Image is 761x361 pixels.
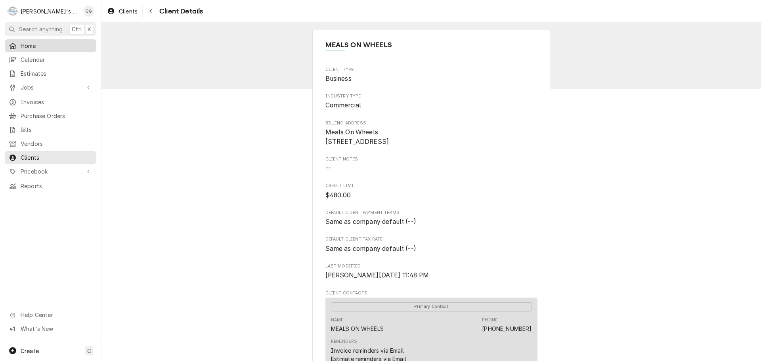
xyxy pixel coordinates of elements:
a: Estimates [5,67,96,80]
span: Purchase Orders [21,112,92,120]
span: Same as company default (--) [325,218,416,225]
span: Bills [21,126,92,134]
div: Name [331,317,384,333]
span: Meals On Wheels [STREET_ADDRESS] [325,128,389,145]
a: Reports [5,180,96,193]
span: Pricebook [21,167,80,176]
a: Invoices [5,96,96,109]
div: Client Information [325,40,537,57]
button: Search anythingCtrlK [5,22,96,36]
div: CG [83,6,94,17]
span: Client Notes [325,156,537,162]
span: Create [21,348,39,354]
span: Reports [21,182,92,190]
div: Industry Type [325,93,537,110]
div: [PERSON_NAME]'s Commercial Refrigeration [21,7,79,15]
span: C [87,347,91,355]
span: Default Client Payment Terms [325,210,537,216]
a: Go to Jobs [5,81,96,94]
span: Commercial [325,101,361,109]
span: Invoices [21,98,92,106]
span: Search anything [19,25,63,33]
span: Business [325,75,352,82]
div: Credit Limit [325,183,537,200]
div: Name [331,317,344,323]
div: Billing Address [325,120,537,147]
a: [PHONE_NUMBER] [482,325,532,332]
span: -- [325,164,331,172]
span: What's New [21,325,92,333]
span: $480.00 [325,191,351,199]
a: Calendar [5,53,96,66]
span: Billing Address [325,120,537,126]
div: Last Modified [325,263,537,280]
div: R [7,6,18,17]
span: Jobs [21,83,80,92]
span: Client Notes [325,164,537,173]
span: Vendors [21,139,92,148]
span: Primary Contact [331,302,532,311]
span: [PERSON_NAME][DATE] 11:48 PM [325,271,429,279]
div: Client Notes [325,156,537,173]
a: Purchase Orders [5,109,96,122]
div: Primary [331,302,532,311]
div: Christine Gutierrez's Avatar [83,6,94,17]
span: Calendar [21,55,92,64]
span: Default Client Payment Terms [325,217,537,227]
span: Clients [119,7,138,15]
span: Client Type [325,67,537,73]
span: Client Contacts [325,290,537,296]
span: Industry Type [325,101,537,110]
button: Navigate back [144,5,157,17]
span: Default Client Tax Rate [325,236,537,243]
span: Estimates [21,69,92,78]
div: Reminders [331,338,357,345]
div: Default Client Tax Rate [325,236,537,253]
span: Clients [21,153,92,162]
a: Clients [5,151,96,164]
span: Industry Type [325,93,537,99]
div: Phone [482,317,532,333]
span: Credit Limit [325,191,537,200]
span: Ctrl [72,25,82,33]
div: Phone [482,317,497,323]
a: Go to Help Center [5,308,96,321]
a: Clients [104,5,141,18]
div: MEALS ON WHEELS [331,325,384,333]
span: Last Modified [325,263,537,269]
span: Same as company default (--) [325,245,416,252]
div: Client Type [325,67,537,84]
span: Home [21,42,92,50]
span: Client Details [157,6,203,17]
span: Credit Limit [325,183,537,189]
span: K [88,25,91,33]
span: Client Type [325,74,537,84]
span: Last Modified [325,271,537,280]
div: Default Client Payment Terms [325,210,537,227]
a: Go to What's New [5,322,96,335]
a: Vendors [5,137,96,150]
div: Rudy's Commercial Refrigeration's Avatar [7,6,18,17]
span: Default Client Tax Rate [325,244,537,254]
a: Go to Pricebook [5,165,96,178]
div: Invoice reminders via Email [331,346,404,355]
a: Home [5,39,96,52]
span: Name [325,40,537,50]
span: Billing Address [325,128,537,146]
a: Bills [5,123,96,136]
span: Help Center [21,311,92,319]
